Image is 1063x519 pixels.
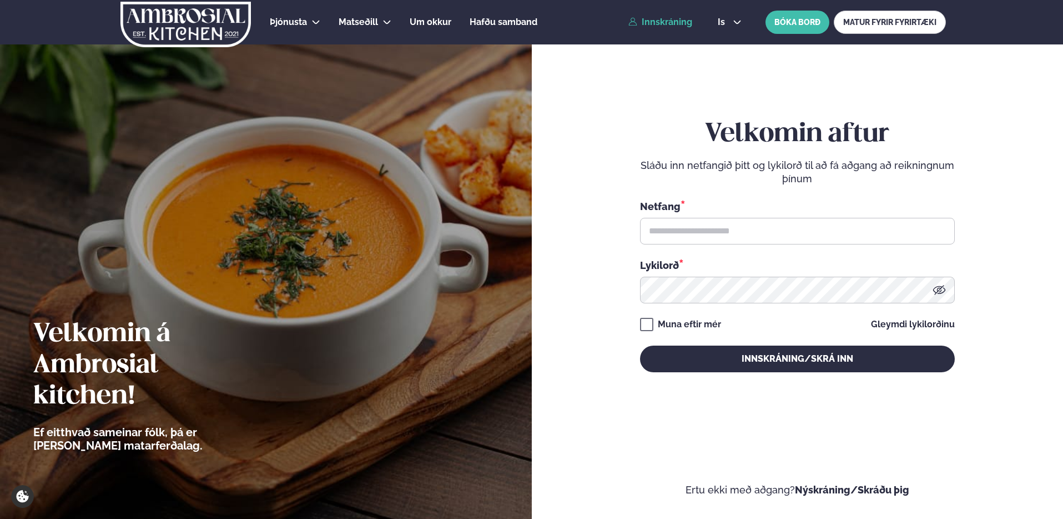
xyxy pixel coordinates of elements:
[640,346,955,372] button: Innskráning/Skrá inn
[410,17,451,27] span: Um okkur
[339,16,378,29] a: Matseðill
[795,484,909,496] a: Nýskráning/Skráðu þig
[470,17,537,27] span: Hafðu samband
[765,11,829,34] button: BÓKA BORÐ
[565,483,1030,497] p: Ertu ekki með aðgang?
[640,119,955,150] h2: Velkomin aftur
[33,319,264,412] h2: Velkomin á Ambrosial kitchen!
[628,17,692,27] a: Innskráning
[119,2,252,47] img: logo
[640,258,955,272] div: Lykilorð
[640,199,955,213] div: Netfang
[470,16,537,29] a: Hafðu samband
[709,18,750,27] button: is
[834,11,946,34] a: MATUR FYRIR FYRIRTÆKI
[11,485,34,508] a: Cookie settings
[33,426,264,452] p: Ef eitthvað sameinar fólk, þá er [PERSON_NAME] matarferðalag.
[270,16,307,29] a: Þjónusta
[718,18,728,27] span: is
[410,16,451,29] a: Um okkur
[270,17,307,27] span: Þjónusta
[339,17,378,27] span: Matseðill
[640,159,955,186] p: Sláðu inn netfangið þitt og lykilorð til að fá aðgang að reikningnum þínum
[871,320,955,329] a: Gleymdi lykilorðinu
